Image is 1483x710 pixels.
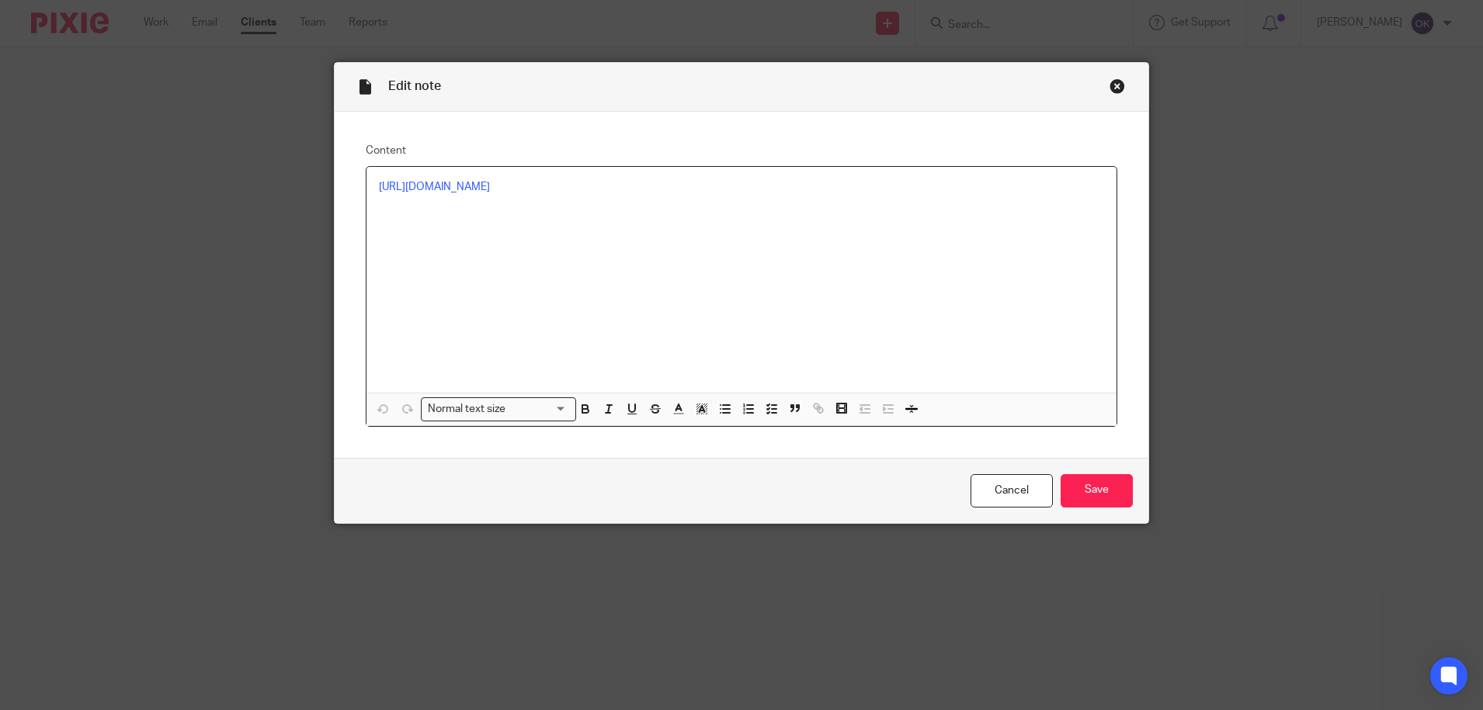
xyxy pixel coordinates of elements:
[379,182,490,192] a: [URL][DOMAIN_NAME]
[971,474,1053,507] a: Cancel
[1110,78,1125,94] div: Close this dialog window
[366,143,1118,158] label: Content
[511,401,567,417] input: Search for option
[425,401,509,417] span: Normal text size
[1061,474,1133,507] input: Save
[421,397,576,421] div: Search for option
[388,80,441,92] span: Edit note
